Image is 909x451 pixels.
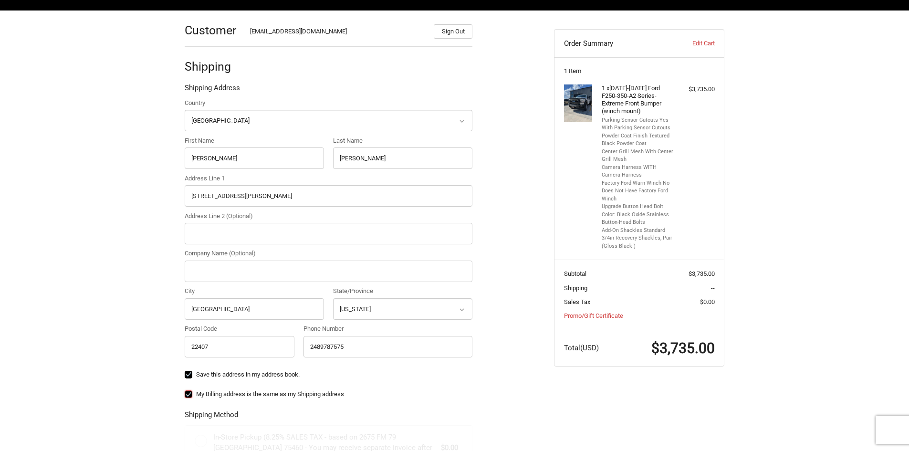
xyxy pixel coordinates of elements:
[185,324,294,334] label: Postal Code
[185,371,472,378] label: Save this address in my address book.
[303,324,472,334] label: Phone Number
[861,405,909,451] iframe: Chat Widget
[185,136,324,146] label: First Name
[651,340,715,357] span: $3,735.00
[185,249,472,258] label: Company Name
[602,164,675,179] li: Camera Harness WITH Camera Harness
[711,284,715,292] span: --
[185,409,238,425] legend: Shipping Method
[602,148,675,164] li: Center Grill Mesh With Center Grill Mesh
[564,39,668,48] h3: Order Summary
[185,174,472,183] label: Address Line 1
[564,270,586,277] span: Subtotal
[700,298,715,305] span: $0.00
[602,179,675,203] li: Factory Ford Warn Winch No - Does Not Have Factory Ford Winch
[564,298,590,305] span: Sales Tax
[185,211,472,221] label: Address Line 2
[689,270,715,277] span: $3,735.00
[564,67,715,75] h3: 1 Item
[602,84,675,115] h4: 1 x [DATE]-[DATE] Ford F250-350-A2 Series-Extreme Front Bumper (winch mount)
[185,98,472,108] label: Country
[185,83,240,98] legend: Shipping Address
[564,344,599,352] span: Total (USD)
[185,59,240,74] h2: Shipping
[564,312,623,319] a: Promo/Gift Certificate
[602,132,675,148] li: Powder Coat Finish Textured Black Powder Coat
[602,203,675,227] li: Upgrade Button Head Bolt Color: Black Oxide Stainless Button-Head Bolts
[185,23,240,38] h2: Customer
[185,286,324,296] label: City
[229,250,256,257] small: (Optional)
[434,24,472,39] button: Sign Out
[602,116,675,132] li: Parking Sensor Cutouts Yes-With Parking Sensor Cutouts
[185,390,472,398] label: My Billing address is the same as my Shipping address
[250,27,425,39] div: [EMAIL_ADDRESS][DOMAIN_NAME]
[333,136,472,146] label: Last Name
[602,227,675,251] li: Add-On Shackles Standard 3/4in Recovery Shackles, Pair (Gloss Black )
[667,39,714,48] a: Edit Cart
[226,212,253,220] small: (Optional)
[333,286,472,296] label: State/Province
[677,84,715,94] div: $3,735.00
[564,284,587,292] span: Shipping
